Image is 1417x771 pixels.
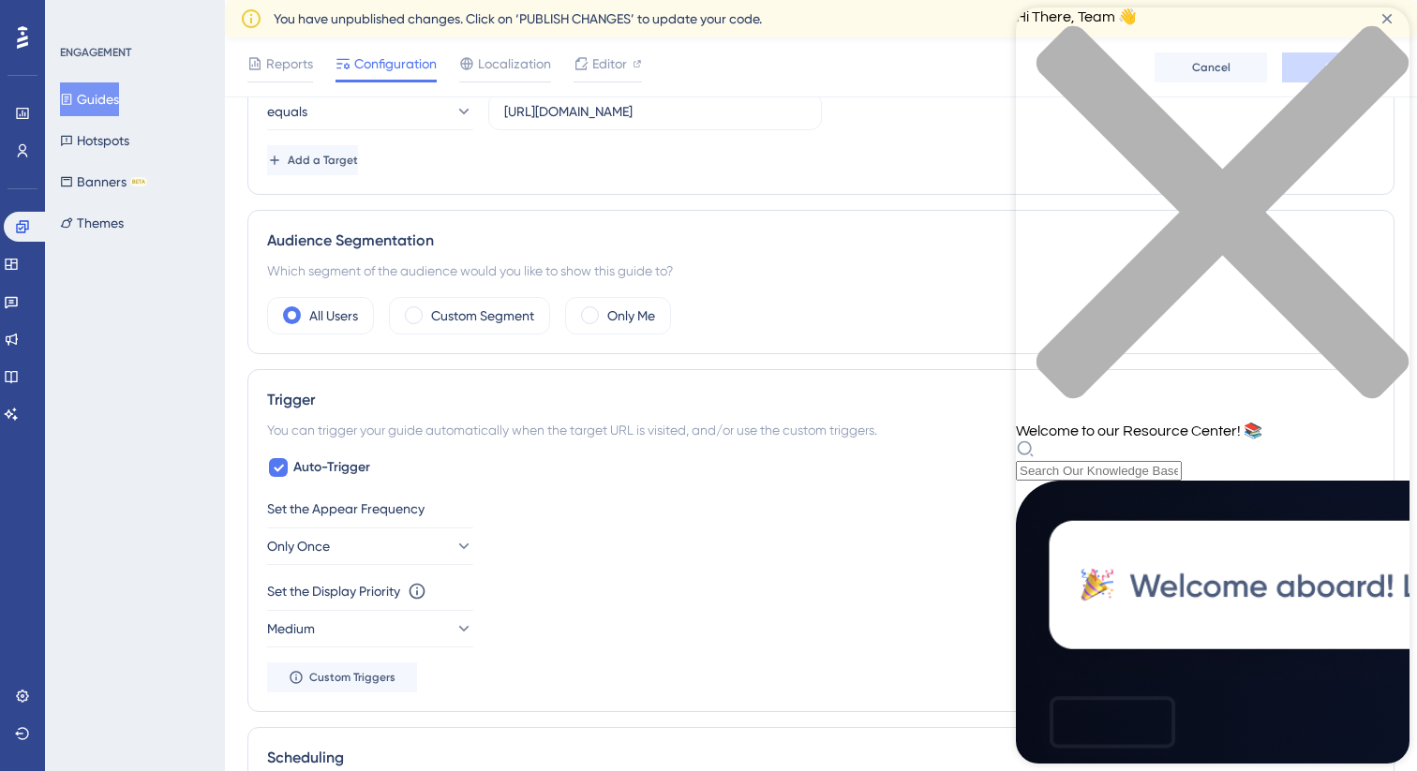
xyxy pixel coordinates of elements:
[309,670,395,685] span: Custom Triggers
[267,145,358,175] button: Add a Target
[267,100,307,123] span: equals
[431,304,534,327] label: Custom Segment
[60,165,147,199] button: BannersBETA
[60,124,129,157] button: Hotspots
[267,527,473,565] button: Only Once
[6,6,51,51] button: Open AI Assistant Launcher
[267,389,1375,411] div: Trigger
[274,7,762,30] span: You have unpublished changes. Click on ‘PUBLISH CHANGES’ to update your code.
[293,456,370,479] span: Auto-Trigger
[267,535,330,557] span: Only Once
[288,153,358,168] span: Add a Target
[309,304,358,327] label: All Users
[267,610,473,647] button: Medium
[267,497,1375,520] div: Set the Appear Frequency
[267,93,473,130] button: equals
[266,52,313,75] span: Reports
[267,662,417,692] button: Custom Triggers
[478,52,551,75] span: Localization
[607,304,655,327] label: Only Me
[267,580,400,602] div: Set the Display Priority
[267,230,1375,252] div: Audience Segmentation
[267,259,1375,282] div: Which segment of the audience would you like to show this guide to?
[592,52,627,75] span: Editor
[267,617,315,640] span: Medium
[11,11,45,45] img: launcher-image-alternative-text
[267,747,1375,769] div: Scheduling
[504,101,806,122] input: yourwebsite.com/path
[60,45,131,60] div: ENGAGEMENT
[44,5,117,27] span: Need Help?
[354,52,437,75] span: Configuration
[130,177,147,186] div: BETA
[60,206,124,240] button: Themes
[267,419,1375,441] div: You can trigger your guide automatically when the target URL is visited, and/or use the custom tr...
[60,82,119,116] button: Guides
